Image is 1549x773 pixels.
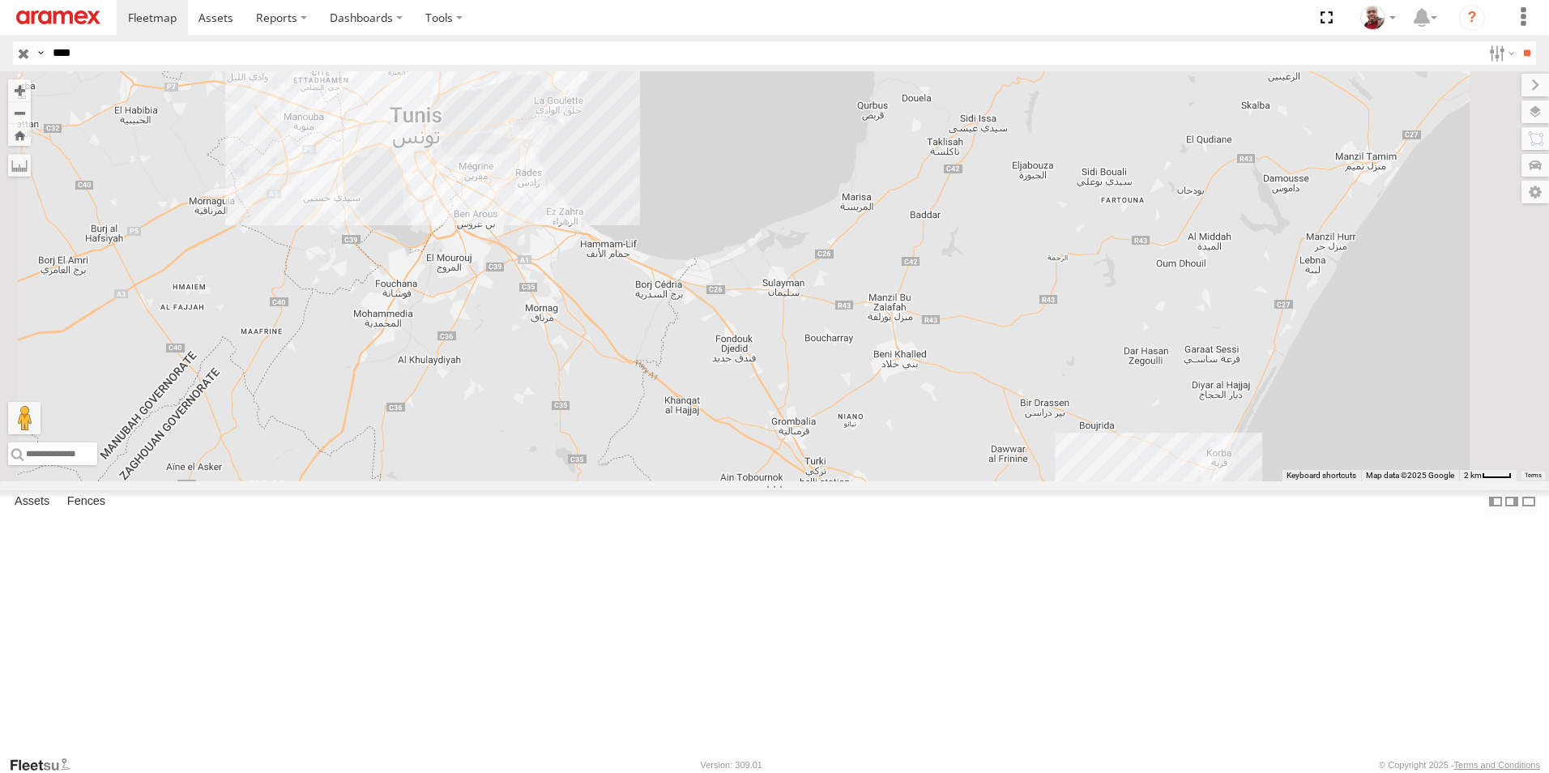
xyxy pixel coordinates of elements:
i: ? [1459,5,1485,31]
img: aramex-logo.svg [16,11,100,24]
label: Search Query [34,41,47,65]
a: Visit our Website [9,757,83,773]
div: Majdi Ghannoudi [1355,6,1402,30]
label: Hide Summary Table [1521,490,1537,514]
button: Zoom Home [8,124,31,146]
label: Map Settings [1521,181,1549,203]
div: Version: 309.01 [701,760,762,770]
button: Zoom out [8,101,31,124]
label: Dock Summary Table to the Left [1487,490,1504,514]
label: Assets [6,490,58,513]
button: Map Scale: 2 km per 33 pixels [1459,470,1517,481]
a: Terms (opens in new tab) [1525,472,1542,479]
label: Dock Summary Table to the Right [1504,490,1520,514]
div: © Copyright 2025 - [1379,760,1540,770]
button: Zoom in [8,79,31,101]
a: Terms and Conditions [1454,760,1540,770]
button: Keyboard shortcuts [1287,470,1356,481]
span: Map data ©2025 Google [1366,471,1454,480]
label: Search Filter Options [1483,41,1517,65]
label: Fences [59,490,113,513]
span: 2 km [1464,471,1482,480]
label: Measure [8,154,31,177]
button: Drag Pegman onto the map to open Street View [8,402,41,434]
